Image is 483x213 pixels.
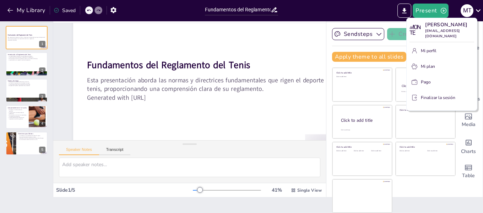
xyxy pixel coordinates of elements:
[421,95,455,100] font: Finalizar la sesión
[409,24,420,36] font: MONTE
[409,92,474,103] button: Finalizar la sesión
[409,45,474,56] button: Mi perfil
[425,21,468,28] font: [PERSON_NAME]
[421,79,431,85] font: Pago
[409,61,474,72] button: Mi plan
[425,28,460,39] font: [EMAIL_ADDRESS][DOMAIN_NAME]
[421,64,435,69] font: Mi plan
[421,48,436,54] font: Mi perfil
[409,76,474,88] button: Pago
